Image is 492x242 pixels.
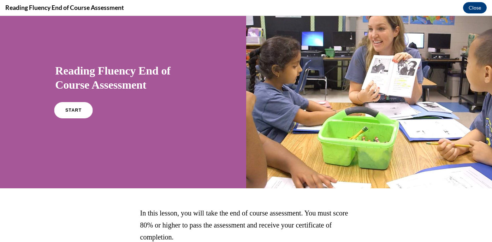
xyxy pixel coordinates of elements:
[140,193,348,225] span: In this lesson, you will take the end of course assessment. You must score 80% or higher to pass ...
[463,2,487,13] button: Close
[5,3,124,12] h4: Reading Fluency End of Course Assessment
[65,92,82,97] span: START
[54,86,93,102] a: START
[55,48,191,76] h1: Reading Fluency End of Course Assessment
